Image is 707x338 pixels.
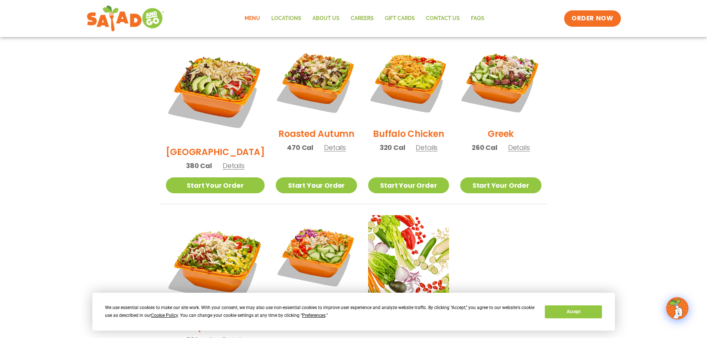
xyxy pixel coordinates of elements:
[266,10,307,27] a: Locations
[186,161,212,171] span: 380 Cal
[345,10,379,27] a: Careers
[92,293,615,331] div: Cookie Consent Prompt
[302,313,325,318] span: Preferences
[276,177,357,193] a: Start Your Order
[564,10,621,27] a: ORDER NOW
[86,4,165,33] img: new-SAG-logo-768×292
[380,142,405,152] span: 320 Cal
[239,10,490,27] nav: Menu
[416,143,438,152] span: Details
[508,143,530,152] span: Details
[166,215,265,314] img: Product photo for Jalapeño Ranch Salad
[307,10,345,27] a: About Us
[368,41,449,122] img: Product photo for Buffalo Chicken Salad
[488,127,514,140] h2: Greek
[368,177,449,193] a: Start Your Order
[276,41,357,122] img: Product photo for Roasted Autumn Salad
[166,41,265,140] img: Product photo for BBQ Ranch Salad
[324,143,346,152] span: Details
[166,145,265,158] h2: [GEOGRAPHIC_DATA]
[239,10,266,27] a: Menu
[166,177,265,193] a: Start Your Order
[368,215,449,296] img: Product photo for Build Your Own
[572,14,613,23] span: ORDER NOW
[465,10,490,27] a: FAQs
[151,313,178,318] span: Cookie Policy
[287,142,313,152] span: 470 Cal
[460,41,541,122] img: Product photo for Greek Salad
[420,10,465,27] a: Contact Us
[276,215,357,296] img: Product photo for Thai Salad
[105,304,536,319] div: We use essential cookies to make our site work. With your consent, we may also use non-essential ...
[472,142,497,152] span: 260 Cal
[223,161,245,170] span: Details
[373,127,444,140] h2: Buffalo Chicken
[460,177,541,193] a: Start Your Order
[379,10,420,27] a: GIFT CARDS
[545,305,602,318] button: Accept
[667,298,688,319] img: wpChatIcon
[278,127,354,140] h2: Roasted Autumn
